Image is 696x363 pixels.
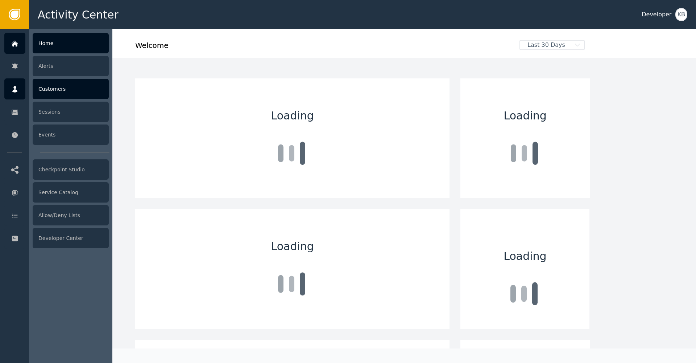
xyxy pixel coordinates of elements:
span: Loading [271,107,314,124]
div: Welcome [135,40,514,56]
a: Customers [4,78,109,99]
span: Loading [271,238,314,254]
a: Home [4,33,109,54]
span: Activity Center [38,7,119,23]
div: Sessions [33,102,109,122]
a: Allow/Deny Lists [4,205,109,226]
button: Last 30 Days [514,40,590,50]
div: Developer Center [33,228,109,248]
span: Loading [504,107,547,124]
div: Service Catalog [33,182,109,203]
a: Alerts [4,56,109,77]
div: Developer [642,10,671,19]
a: Service Catalog [4,182,109,203]
a: Sessions [4,101,109,122]
a: Developer Center [4,228,109,249]
div: Customers [33,79,109,99]
div: Allow/Deny Lists [33,205,109,225]
button: KB [675,8,687,21]
div: Alerts [33,56,109,76]
span: Last 30 Days [520,41,572,49]
span: Loading [504,248,546,264]
a: Checkpoint Studio [4,159,109,180]
a: Events [4,124,109,145]
div: Events [33,125,109,145]
div: Checkpoint Studio [33,159,109,180]
div: Home [33,33,109,53]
